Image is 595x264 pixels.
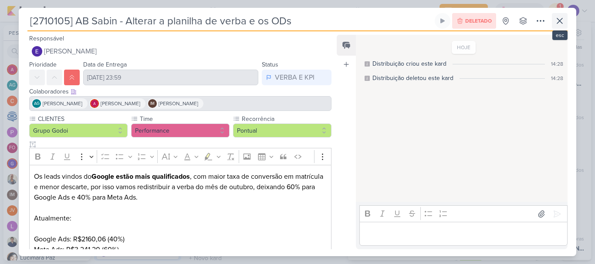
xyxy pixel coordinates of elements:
[551,74,563,82] div: 14:28
[29,124,128,137] button: Grupo Godoi
[90,99,99,108] img: Alessandra Gomes
[262,70,331,85] button: VERBA E KPI
[452,13,496,29] div: Deletado
[34,244,327,255] p: Meta Ads: R$3.241,20 (60%)
[32,99,41,108] div: Aline Gimenez Graciano
[365,76,370,81] div: Este log é visível à todos no kard
[37,114,128,124] label: CLIENTES
[148,99,157,108] div: Isabella Machado Guimarães
[29,35,64,42] label: Responsável
[262,61,278,68] label: Status
[372,59,446,68] div: Distribuição criou este kard
[439,17,446,24] div: Ligar relógio
[29,43,331,59] button: [PERSON_NAME]
[139,114,230,124] label: Time
[131,124,230,137] button: Performance
[29,61,57,68] label: Prioridade
[233,124,331,137] button: Pontual
[83,61,127,68] label: Data de Entrega
[159,100,198,107] span: [PERSON_NAME]
[552,30,568,40] div: esc
[551,60,563,68] div: 14:28
[372,74,453,83] div: Distribuição deletou este kard
[465,18,492,23] span: Deletado
[29,148,331,165] div: Editor toolbar
[101,100,140,107] span: [PERSON_NAME]
[43,100,82,107] span: [PERSON_NAME]
[91,172,190,181] strong: Google estão mais qualificados
[34,171,327,244] p: Os leads vindos do , com maior taxa de conversão em matrícula e menor descarte, por isso vamos re...
[44,46,97,57] span: [PERSON_NAME]
[83,70,258,85] input: Select a date
[32,46,42,57] img: Eduardo Quaresma
[150,102,155,106] p: IM
[27,13,433,29] input: Kard Sem Título
[359,222,568,246] div: Editor editing area: main
[34,102,40,106] p: AG
[359,205,568,222] div: Editor toolbar
[241,114,331,124] label: Recorrência
[275,72,314,83] div: VERBA E KPI
[29,87,331,96] div: Colaboradores
[365,61,370,67] div: Este log é visível à todos no kard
